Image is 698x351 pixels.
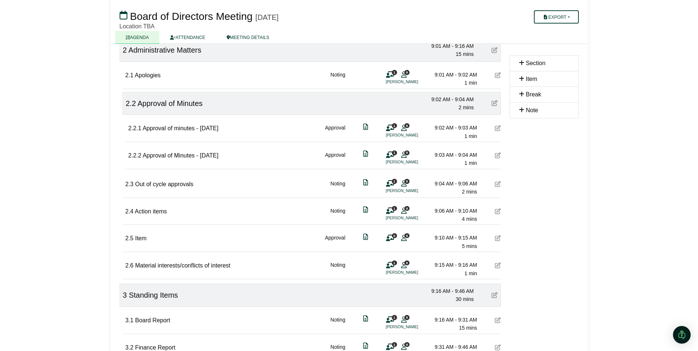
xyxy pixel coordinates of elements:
[392,342,397,347] span: 1
[135,235,146,241] span: Item
[462,243,477,249] span: 5 mins
[404,206,410,211] span: 9
[125,181,134,187] span: 2.3
[125,208,134,214] span: 2.4
[392,260,397,265] span: 1
[135,72,160,78] span: Apologies
[330,180,345,196] div: Noting
[404,150,410,155] span: 9
[426,261,477,269] div: 9:15 AM - 9:16 AM
[464,160,477,166] span: 1 min
[426,71,477,79] div: 9:01 AM - 9:02 AM
[426,343,477,351] div: 9:31 AM - 9:46 AM
[386,188,441,194] li: [PERSON_NAME]
[325,124,345,140] div: Approval
[386,132,441,138] li: [PERSON_NAME]
[386,324,441,330] li: [PERSON_NAME]
[135,262,230,269] span: Material interests/conflicts of interest
[330,71,345,87] div: Noting
[130,11,252,22] span: Board of Directors Meeting
[526,60,545,66] span: Section
[426,316,477,324] div: 9:16 AM - 9:31 AM
[404,233,410,238] span: 9
[125,235,134,241] span: 2.5
[128,152,142,159] span: 2.2.2
[456,296,474,302] span: 30 mins
[404,315,410,320] span: 9
[386,215,441,221] li: [PERSON_NAME]
[386,79,441,85] li: [PERSON_NAME]
[526,107,538,113] span: Note
[123,46,127,54] span: 2
[330,207,345,223] div: Noting
[456,51,474,57] span: 15 mins
[325,151,345,167] div: Approval
[392,150,397,155] span: 1
[330,316,345,332] div: Noting
[330,261,345,277] div: Noting
[462,189,477,195] span: 2 mins
[392,179,397,184] span: 1
[392,315,397,320] span: 1
[404,179,410,184] span: 9
[426,124,477,132] div: 9:02 AM - 9:03 AM
[422,95,474,103] div: 9:02 AM - 9:04 AM
[464,80,477,86] span: 1 min
[125,317,134,323] span: 3.1
[135,208,167,214] span: Action items
[386,269,441,276] li: [PERSON_NAME]
[386,159,441,165] li: [PERSON_NAME]
[526,76,537,82] span: Item
[126,99,136,107] span: 2.2
[404,342,410,347] span: 9
[392,70,397,75] span: 1
[422,287,474,295] div: 9:16 AM - 9:46 AM
[125,72,134,78] span: 2.1
[255,13,279,22] div: [DATE]
[135,181,193,187] span: Out of cycle approvals
[404,260,410,265] span: 9
[426,234,477,242] div: 9:10 AM - 9:15 AM
[143,152,219,159] span: Approval of Minutes - [DATE]
[138,99,203,107] span: Approval of Minutes
[143,125,219,131] span: Approval of minutes - [DATE]
[422,42,474,50] div: 9:01 AM - 9:16 AM
[404,70,410,75] span: 9
[120,23,155,29] span: Location TBA
[426,180,477,188] div: 9:04 AM - 9:06 AM
[404,123,410,128] span: 9
[125,262,134,269] span: 2.6
[135,317,170,323] span: Board Report
[526,91,541,97] span: Break
[123,291,127,299] span: 3
[128,125,142,131] span: 2.2.1
[135,344,175,351] span: Finance Report
[115,31,160,44] a: AGENDA
[426,151,477,159] div: 9:03 AM - 9:04 AM
[392,233,397,238] span: 0
[325,234,345,250] div: Approval
[392,206,397,211] span: 1
[673,326,691,344] div: Open Intercom Messenger
[464,270,477,276] span: 1 min
[459,325,477,331] span: 15 mins
[159,31,216,44] a: ATTENDANCE
[125,344,134,351] span: 3.2
[216,31,280,44] a: MEETING DETAILS
[464,133,477,139] span: 1 min
[128,46,201,54] span: Administrative Matters
[392,123,397,128] span: 1
[458,104,474,110] span: 2 mins
[426,207,477,215] div: 9:06 AM - 9:10 AM
[534,10,578,24] button: Export
[129,291,178,299] span: Standing Items
[462,216,477,222] span: 4 mins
